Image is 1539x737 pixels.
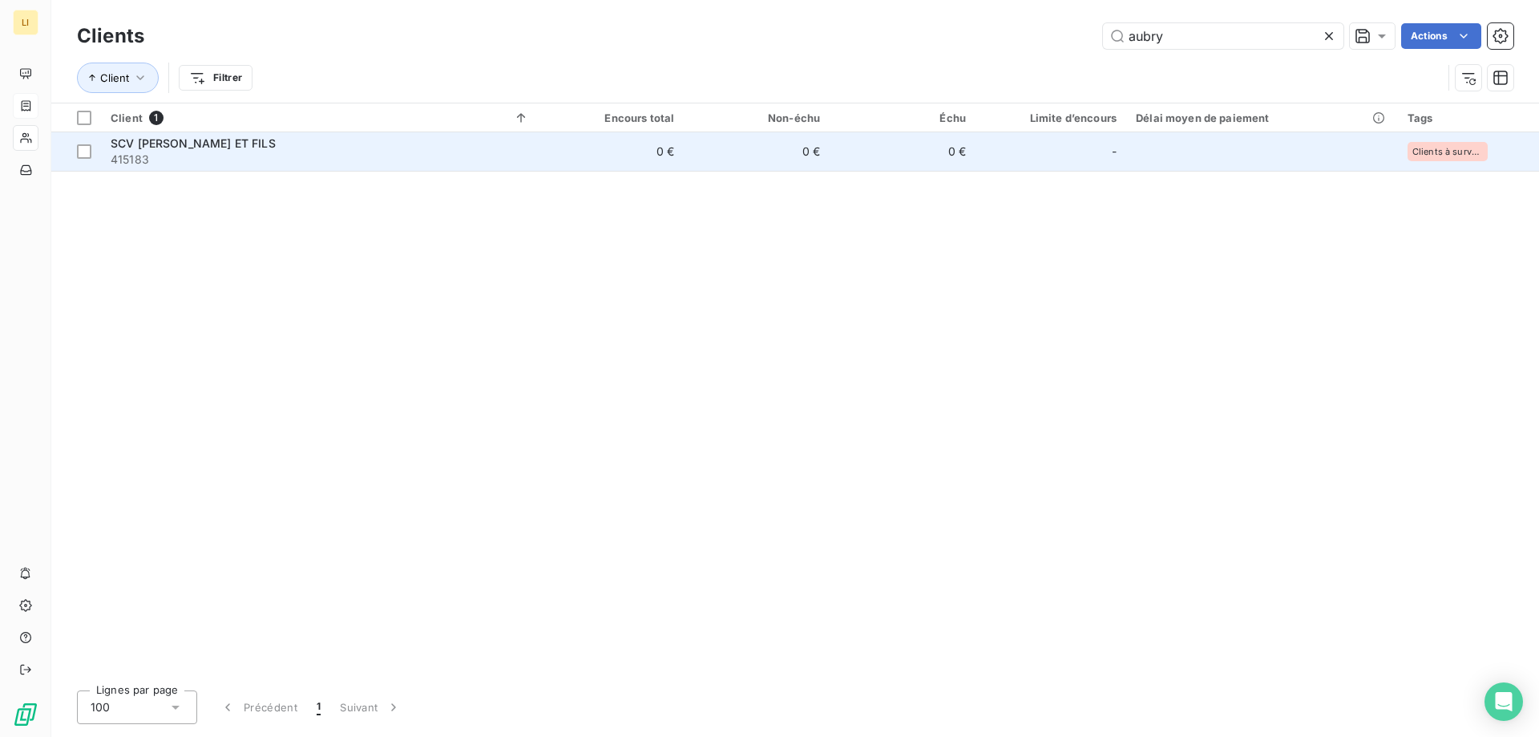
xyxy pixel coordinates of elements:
button: Client [77,63,159,93]
img: Logo LeanPay [13,702,38,727]
div: Non-échu [693,111,820,124]
button: Suivant [330,690,411,724]
span: Client [100,71,129,84]
div: Open Intercom Messenger [1484,682,1523,721]
div: Encours total [548,111,675,124]
div: LI [13,10,38,35]
span: Client [111,111,143,124]
span: SCV [PERSON_NAME] ET FILS [111,136,276,150]
div: Tags [1408,111,1529,124]
span: 1 [149,111,164,125]
button: Filtrer [179,65,252,91]
span: 415183 [111,152,529,168]
button: Actions [1401,23,1481,49]
div: Limite d’encours [985,111,1117,124]
span: - [1112,144,1117,160]
div: Délai moyen de paiement [1136,111,1388,124]
button: Précédent [210,690,307,724]
button: 1 [307,690,330,724]
td: 0 € [539,132,685,171]
span: 100 [91,699,110,715]
td: 0 € [684,132,830,171]
div: Échu [839,111,966,124]
input: Rechercher [1103,23,1343,49]
td: 0 € [830,132,976,171]
span: Clients à surveiller [1412,147,1483,156]
h3: Clients [77,22,144,51]
span: 1 [317,699,321,715]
